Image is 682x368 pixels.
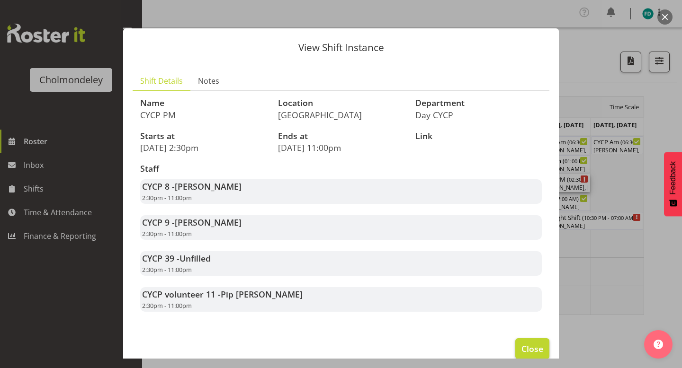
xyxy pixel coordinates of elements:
strong: CYCP 39 - [142,253,211,264]
h3: Department [415,98,542,108]
p: [DATE] 2:30pm [140,142,267,153]
h3: Location [278,98,404,108]
span: Pip [PERSON_NAME] [221,289,303,300]
span: [PERSON_NAME] [175,181,242,192]
span: Feedback [669,161,677,194]
h3: Ends at [278,131,404,141]
img: help-xxl-2.png [654,340,663,349]
span: Unfilled [179,253,211,264]
h3: Staff [140,164,542,174]
h3: Starts at [140,131,267,141]
p: [DATE] 11:00pm [278,142,404,153]
span: [PERSON_NAME] [175,217,242,228]
strong: CYCP volunteer 11 - [142,289,303,300]
span: Close [521,342,543,355]
span: 2:30pm - 11:00pm [142,193,192,202]
p: [GEOGRAPHIC_DATA] [278,110,404,120]
span: 2:30pm - 11:00pm [142,265,192,274]
button: Feedback - Show survey [664,152,682,216]
button: Close [515,338,549,359]
p: Day CYCP [415,110,542,120]
span: Shift Details [140,75,183,87]
p: CYCP PM [140,110,267,120]
h3: Link [415,131,542,141]
strong: CYCP 8 - [142,181,242,192]
h3: Name [140,98,267,108]
span: 2:30pm - 11:00pm [142,301,192,310]
span: Notes [198,75,219,87]
p: View Shift Instance [133,43,549,53]
span: 2:30pm - 11:00pm [142,229,192,238]
strong: CYCP 9 - [142,217,242,228]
